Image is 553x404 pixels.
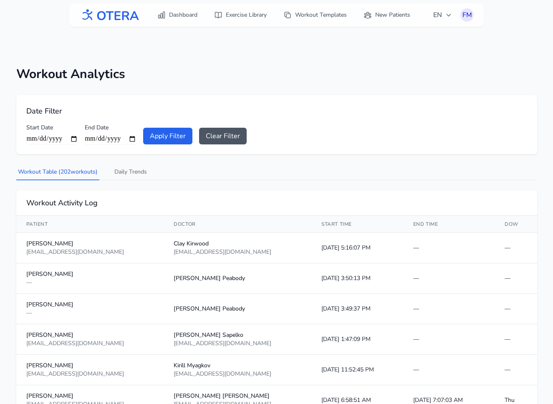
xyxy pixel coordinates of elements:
[113,164,149,180] button: Daily Trends
[26,392,154,400] div: [PERSON_NAME]
[26,105,527,117] h2: Date Filter
[174,370,301,378] div: [EMAIL_ADDRESS][DOMAIN_NAME]
[199,128,247,144] button: Clear Filter
[311,233,403,263] td: [DATE] 5:16:07 PM
[16,164,99,180] button: Workout Table (202workouts)
[460,8,474,22] button: FM
[26,300,154,309] div: [PERSON_NAME]
[26,309,154,317] div: —
[26,197,527,209] h2: Workout Activity Log
[164,216,311,233] th: Doctor
[26,248,154,256] div: [EMAIL_ADDRESS][DOMAIN_NAME]
[174,392,301,400] div: [PERSON_NAME] [PERSON_NAME]
[26,124,78,132] label: Start Date
[403,294,495,324] td: —
[85,124,136,132] label: End Date
[433,10,452,20] span: EN
[311,355,403,385] td: [DATE] 11:52:45 PM
[495,263,537,294] td: —
[16,216,164,233] th: Patient
[311,263,403,294] td: [DATE] 3:50:13 PM
[403,216,495,233] th: End Time
[174,274,301,283] div: [PERSON_NAME] Peabody
[143,128,192,144] button: Apply Filter
[278,8,352,23] a: Workout Templates
[26,361,154,370] div: [PERSON_NAME]
[152,8,202,23] a: Dashboard
[174,331,301,339] div: [PERSON_NAME] Sapelko
[311,294,403,324] td: [DATE] 3:49:37 PM
[174,305,301,313] div: [PERSON_NAME] Peabody
[174,248,301,256] div: [EMAIL_ADDRESS][DOMAIN_NAME]
[403,263,495,294] td: —
[16,67,537,82] h1: Workout Analytics
[495,216,537,233] th: DOW
[174,361,301,370] div: Kirill Myagkov
[26,240,154,248] div: [PERSON_NAME]
[311,216,403,233] th: Start Time
[403,233,495,263] td: —
[495,355,537,385] td: —
[495,294,537,324] td: —
[495,324,537,355] td: —
[495,233,537,263] td: —
[428,7,457,23] button: EN
[403,355,495,385] td: —
[79,6,139,25] img: OTERA logo
[26,339,154,348] div: [EMAIL_ADDRESS][DOMAIN_NAME]
[26,270,154,278] div: [PERSON_NAME]
[26,331,154,339] div: [PERSON_NAME]
[174,240,301,248] div: Clay Kirwood
[359,8,415,23] a: New Patients
[26,370,154,378] div: [EMAIL_ADDRESS][DOMAIN_NAME]
[209,8,272,23] a: Exercise Library
[26,278,154,287] div: —
[403,324,495,355] td: —
[311,324,403,355] td: [DATE] 1:47:09 PM
[174,339,301,348] div: [EMAIL_ADDRESS][DOMAIN_NAME]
